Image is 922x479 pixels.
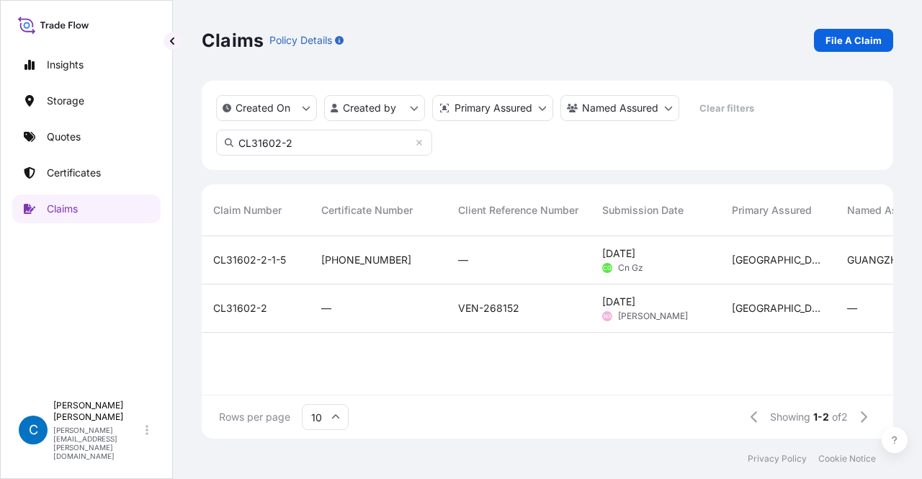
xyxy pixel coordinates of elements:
span: — [321,301,331,315]
p: Quotes [47,130,81,144]
a: Storage [12,86,161,115]
a: Privacy Policy [748,453,807,465]
button: createdBy Filter options [324,95,425,121]
span: [PHONE_NUMBER] [321,253,411,267]
span: 1-2 [813,410,829,424]
p: Created On [236,101,290,115]
p: Policy Details [269,33,332,48]
span: Cn Gz [618,262,643,274]
p: Claims [202,29,264,52]
span: [GEOGRAPHIC_DATA] [732,253,824,267]
span: [DATE] [602,246,635,261]
span: Rows per page [219,410,290,424]
span: CL31602-2-1-5 [213,253,286,267]
span: [PERSON_NAME] [618,310,688,322]
button: cargoOwner Filter options [560,95,679,121]
p: Named Assured [582,101,658,115]
span: CL31602-2 [213,301,267,315]
span: Certificate Number [321,203,413,218]
a: File A Claim [814,29,893,52]
span: CG [603,261,612,275]
span: — [458,253,468,267]
a: Quotes [12,122,161,151]
span: — [847,301,857,315]
input: Search Claim Number [216,130,432,156]
p: Storage [47,94,84,108]
button: distributor Filter options [432,95,553,121]
span: [DATE] [602,295,635,309]
span: [GEOGRAPHIC_DATA] [732,301,824,315]
span: Showing [770,410,810,424]
p: Created by [343,101,396,115]
span: Submission Date [602,203,684,218]
p: Primary Assured [455,101,532,115]
p: Claims [47,202,78,216]
span: Client Reference Number [458,203,578,218]
span: Claim Number [213,203,282,218]
a: Certificates [12,158,161,187]
a: Insights [12,50,161,79]
p: [PERSON_NAME][EMAIL_ADDRESS][PERSON_NAME][DOMAIN_NAME] [53,426,143,460]
span: NX [604,309,612,323]
p: Certificates [47,166,101,180]
p: Clear filters [699,101,754,115]
a: Claims [12,194,161,223]
span: Primary Assured [732,203,812,218]
button: Clear filters [686,97,767,120]
button: createdOn Filter options [216,95,317,121]
span: C [29,423,38,437]
span: VEN-268152 [458,301,519,315]
span: of 2 [832,410,848,424]
a: Cookie Notice [818,453,876,465]
p: File A Claim [825,33,882,48]
p: Insights [47,58,84,72]
p: [PERSON_NAME] [PERSON_NAME] [53,400,143,423]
